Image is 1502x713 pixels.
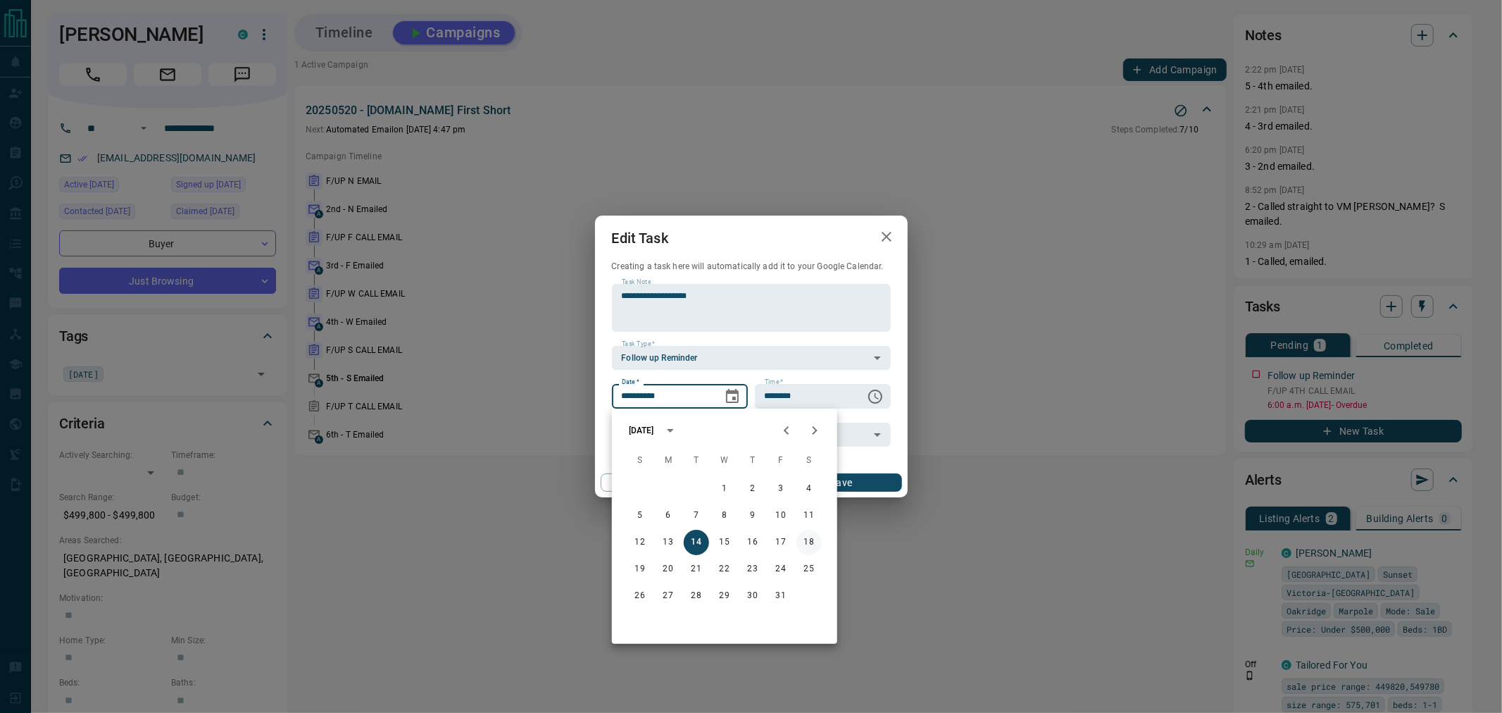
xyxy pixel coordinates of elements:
button: 10 [768,503,794,528]
button: Cancel [601,473,721,492]
button: 19 [627,557,653,582]
button: 17 [768,530,794,555]
span: Monday [656,447,681,475]
button: 4 [796,476,822,502]
p: Creating a task here will automatically add it to your Google Calendar. [612,261,891,273]
button: 21 [684,557,709,582]
button: 8 [712,503,737,528]
button: 5 [627,503,653,528]
button: 14 [684,530,709,555]
h2: Edit Task [595,216,685,261]
button: 15 [712,530,737,555]
button: Previous month [772,416,801,445]
button: 16 [740,530,765,555]
button: 3 [768,476,794,502]
button: 22 [712,557,737,582]
span: Sunday [627,447,653,475]
button: 2 [740,476,765,502]
button: 6 [656,503,681,528]
button: 20 [656,557,681,582]
button: 24 [768,557,794,582]
span: Friday [768,447,794,475]
span: Tuesday [684,447,709,475]
label: Task Type [622,340,655,349]
div: Follow up Reminder [612,346,891,370]
button: Choose time, selected time is 6:00 AM [861,383,889,411]
button: 28 [684,583,709,609]
button: 9 [740,503,765,528]
button: 23 [740,557,765,582]
button: 29 [712,583,737,609]
span: Thursday [740,447,765,475]
button: 7 [684,503,709,528]
button: Next month [801,416,829,445]
button: 26 [627,583,653,609]
div: [DATE] [629,424,654,437]
button: 18 [796,530,822,555]
button: 30 [740,583,765,609]
button: 12 [627,530,653,555]
button: 27 [656,583,681,609]
span: Saturday [796,447,822,475]
span: Wednesday [712,447,737,475]
label: Task Note [622,278,651,287]
label: Date [622,378,639,387]
button: 25 [796,557,822,582]
button: 31 [768,583,794,609]
button: Choose date, selected date is Oct 14, 2025 [718,383,746,411]
button: 13 [656,530,681,555]
button: Save [781,473,901,492]
button: 1 [712,476,737,502]
label: Time [765,378,783,387]
button: calendar view is open, switch to year view [658,418,682,442]
button: 11 [796,503,822,528]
